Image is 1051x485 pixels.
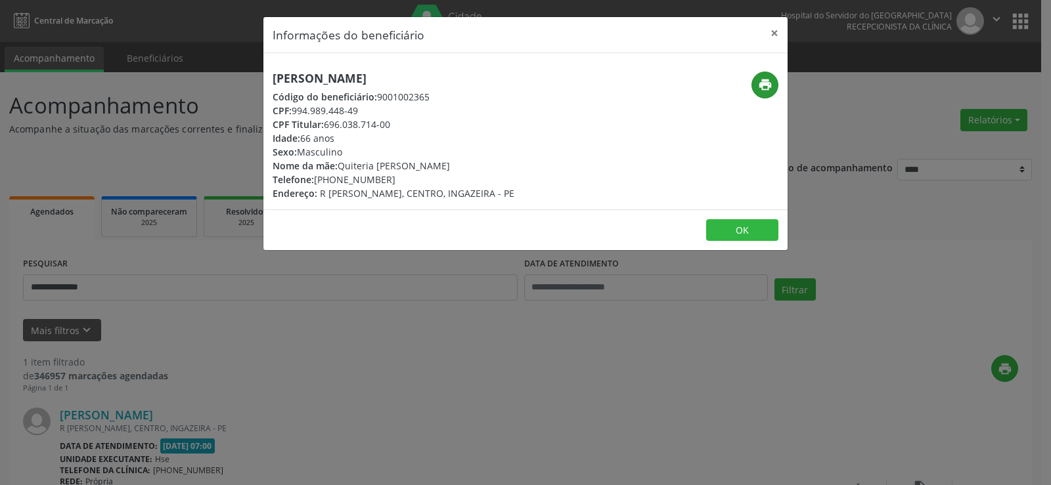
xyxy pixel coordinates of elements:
button: Close [761,17,788,49]
h5: [PERSON_NAME] [273,72,514,85]
span: Telefone: [273,173,314,186]
button: OK [706,219,778,242]
span: Nome da mãe: [273,159,338,172]
span: Endereço: [273,187,317,200]
h5: Informações do beneficiário [273,26,424,43]
div: 696.038.714-00 [273,117,514,131]
div: 994.989.448-49 [273,104,514,117]
div: 66 anos [273,131,514,145]
div: [PHONE_NUMBER] [273,173,514,186]
button: print [751,72,778,98]
span: R [PERSON_NAME], CENTRO, INGAZEIRA - PE [320,187,514,200]
span: Sexo: [273,146,297,158]
span: CPF Titular: [273,118,324,131]
span: Idade: [273,132,300,144]
span: CPF: [273,104,292,117]
div: 9001002365 [273,90,514,104]
div: Masculino [273,145,514,159]
i: print [758,77,772,92]
span: Código do beneficiário: [273,91,377,103]
div: Quiteria [PERSON_NAME] [273,159,514,173]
